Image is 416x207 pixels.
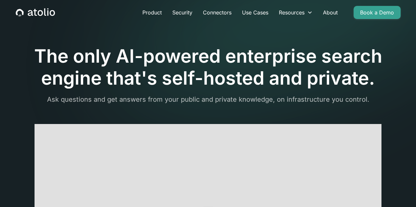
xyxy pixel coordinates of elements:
[354,6,401,19] a: Book a Demo
[16,45,401,89] h1: The only AI-powered enterprise search engine that's self-hosted and private.
[279,9,305,16] div: Resources
[274,6,318,19] div: Resources
[237,6,274,19] a: Use Cases
[198,6,237,19] a: Connectors
[137,6,167,19] a: Product
[167,6,198,19] a: Security
[383,176,416,207] iframe: Chat Widget
[16,94,401,104] p: Ask questions and get answers from your public and private knowledge, on infrastructure you control.
[16,8,55,17] a: home
[318,6,343,19] a: About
